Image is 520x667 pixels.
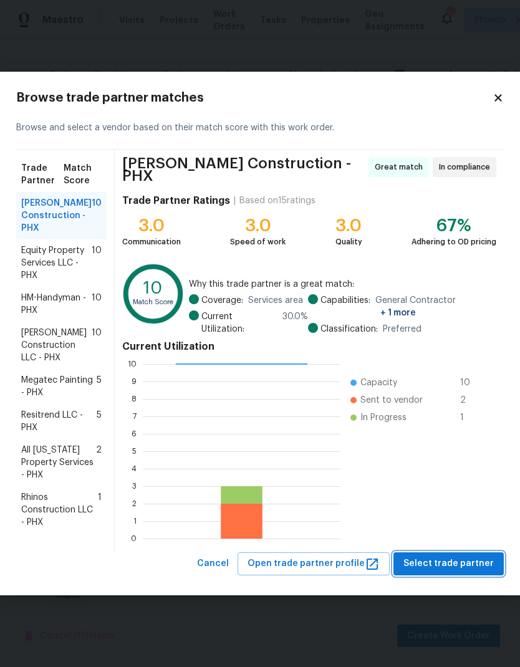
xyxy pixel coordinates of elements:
[16,92,493,104] h2: Browse trade partner matches
[380,309,416,317] span: + 1 more
[133,299,173,305] text: Match Score
[460,411,480,424] span: 1
[320,323,378,335] span: Classification:
[92,327,102,364] span: 10
[460,377,480,389] span: 10
[335,219,362,232] div: 3.0
[239,194,315,207] div: Based on 15 ratings
[335,236,362,248] div: Quality
[132,378,137,385] text: 9
[360,411,407,424] span: In Progress
[192,552,234,575] button: Cancel
[131,535,137,542] text: 0
[97,409,102,434] span: 5
[393,552,504,575] button: Select trade partner
[460,394,480,406] span: 2
[132,448,137,455] text: 5
[122,194,230,207] h4: Trade Partner Ratings
[122,157,365,182] span: [PERSON_NAME] Construction - PHX
[197,556,229,572] span: Cancel
[133,517,137,525] text: 1
[92,244,102,282] span: 10
[230,236,286,248] div: Speed of work
[21,491,98,529] span: Rhinos Construction LLC - PHX
[248,556,380,572] span: Open trade partner profile
[412,236,496,248] div: Adhering to OD pricing
[375,161,428,173] span: Great match
[375,294,496,319] span: General Contractor
[64,162,102,187] span: Match Score
[21,327,92,364] span: [PERSON_NAME] Construction LLC - PHX
[320,294,370,319] span: Capabilities:
[143,281,162,297] text: 10
[92,197,102,234] span: 10
[132,500,137,507] text: 2
[16,107,504,150] div: Browse and select a vendor based on their match score with this work order.
[21,409,97,434] span: Resitrend LLC - PHX
[412,219,496,232] div: 67%
[122,219,181,232] div: 3.0
[97,374,102,399] span: 5
[21,292,92,317] span: HM-Handyman - PHX
[439,161,495,173] span: In compliance
[92,292,102,317] span: 10
[282,310,308,335] span: 30.0 %
[230,219,286,232] div: 3.0
[128,360,137,368] text: 10
[230,194,239,207] div: |
[21,244,92,282] span: Equity Property Services LLC - PHX
[248,294,303,307] span: Services area
[122,340,496,353] h4: Current Utilization
[238,552,390,575] button: Open trade partner profile
[360,394,423,406] span: Sent to vendor
[132,482,137,490] text: 3
[383,323,421,335] span: Preferred
[189,278,496,290] span: Why this trade partner is a great match:
[132,395,137,403] text: 8
[360,377,397,389] span: Capacity
[133,413,137,420] text: 7
[98,491,102,529] span: 1
[21,197,92,234] span: [PERSON_NAME] Construction - PHX
[201,294,243,307] span: Coverage:
[132,430,137,438] text: 6
[122,236,181,248] div: Communication
[21,374,97,399] span: Megatec Painting - PHX
[403,556,494,572] span: Select trade partner
[132,465,137,473] text: 4
[21,162,64,187] span: Trade Partner
[201,310,278,335] span: Current Utilization:
[96,444,102,481] span: 2
[21,444,96,481] span: All [US_STATE] Property Services - PHX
